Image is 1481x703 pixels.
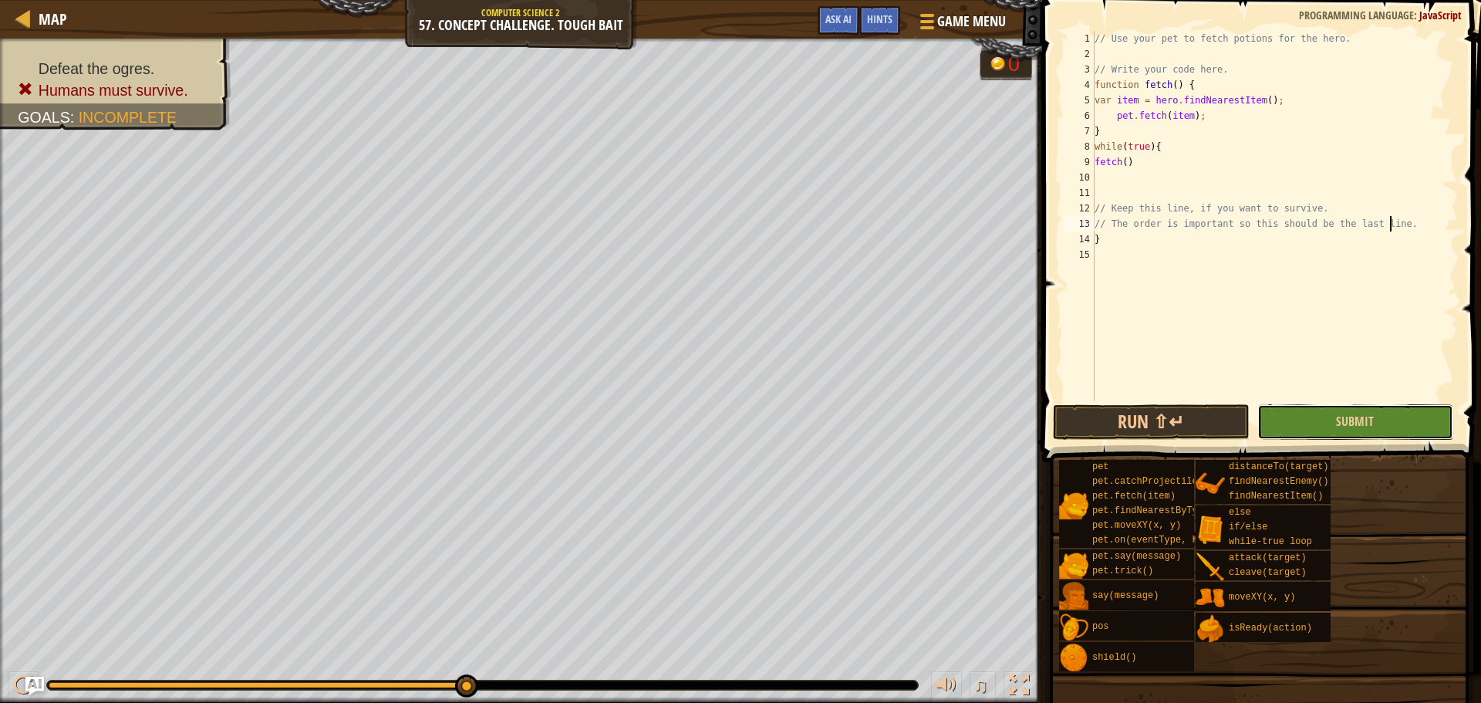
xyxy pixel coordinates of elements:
div: 15 [1064,247,1095,262]
button: Submit [1257,404,1453,440]
span: pet.trick() [1092,566,1153,576]
button: Ctrl + P: Play [8,671,39,703]
span: findNearestItem() [1229,491,1323,502]
button: Run ⇧↵ [1053,404,1249,440]
span: Defeat the ogres. [39,60,154,77]
span: attack(target) [1229,553,1307,563]
img: portrait.png [1196,583,1225,613]
div: 13 [1064,216,1095,232]
span: distanceTo(target) [1229,461,1329,472]
img: portrait.png [1196,515,1225,544]
img: portrait.png [1059,551,1088,580]
button: ♫ [970,671,996,703]
span: : [1414,8,1419,22]
img: portrait.png [1196,614,1225,644]
button: Ask AI [818,6,859,35]
span: Submit [1336,413,1374,430]
span: pet.catchProjectile(arrow) [1092,476,1236,487]
li: Humans must survive. [18,79,214,101]
span: JavaScript [1419,8,1462,22]
span: pet [1092,461,1109,472]
div: 7 [1064,123,1095,139]
div: 4 [1064,77,1095,93]
span: pet.moveXY(x, y) [1092,520,1181,531]
li: Defeat the ogres. [18,58,214,79]
div: 14 [1064,232,1095,247]
div: 11 [1064,185,1095,201]
span: moveXY(x, y) [1229,592,1295,603]
img: portrait.png [1059,491,1088,520]
span: pet.on(eventType, handler) [1092,535,1236,546]
button: Toggle fullscreen [1004,671,1034,703]
img: portrait.png [1196,469,1225,499]
span: findNearestEnemy() [1229,476,1329,487]
span: Ask AI [825,12,852,26]
div: 2 [1064,46,1095,62]
a: Map [31,8,67,29]
div: 9 [1064,154,1095,170]
img: portrait.png [1059,582,1088,611]
span: Hints [867,12,892,26]
span: else [1229,507,1251,518]
img: portrait.png [1059,613,1088,642]
button: Adjust volume [931,671,962,703]
span: Programming language [1299,8,1414,22]
span: : [70,109,79,126]
span: shield() [1092,652,1137,663]
button: Game Menu [908,6,1015,42]
div: 12 [1064,201,1095,216]
span: cleave(target) [1229,567,1307,578]
span: pos [1092,621,1109,632]
span: pet.findNearestByType(type) [1092,505,1242,516]
span: Incomplete [79,109,177,126]
span: pet.say(message) [1092,551,1181,562]
span: say(message) [1092,590,1159,601]
div: 3 [1064,62,1095,77]
div: 1 [1064,31,1095,46]
span: pet.fetch(item) [1092,491,1176,502]
div: 8 [1064,139,1095,154]
span: if/else [1229,522,1267,532]
span: ♫ [973,674,988,697]
div: Team 'humans' has 0 gold. [980,48,1032,80]
span: isReady(action) [1229,623,1312,634]
span: Goals [18,109,70,126]
div: 6 [1064,108,1095,123]
img: portrait.png [1059,644,1088,673]
span: Humans must survive. [39,82,188,99]
span: while-true loop [1229,536,1312,547]
div: 0 [1008,54,1024,75]
div: 5 [1064,93,1095,108]
img: portrait.png [1196,553,1225,582]
button: Ask AI [25,677,44,695]
div: 10 [1064,170,1095,185]
span: Map [39,8,67,29]
span: Game Menu [937,12,1006,32]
